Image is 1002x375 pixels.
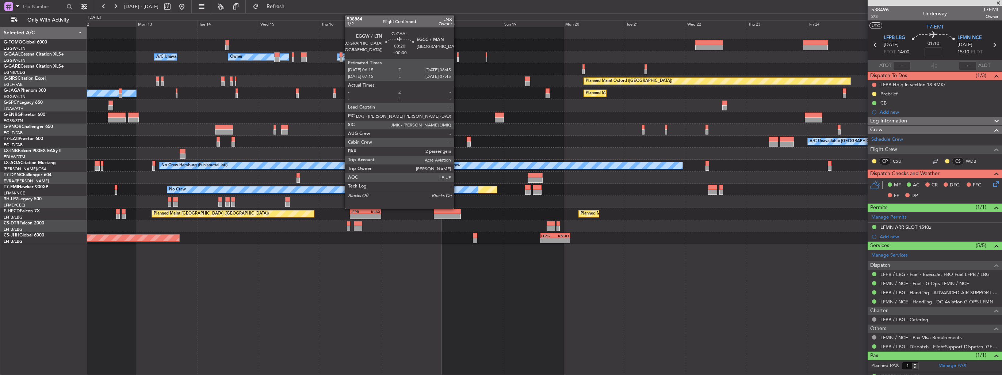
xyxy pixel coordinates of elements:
[4,209,20,213] span: F-HECD
[871,362,899,370] label: Planned PAX
[880,344,998,350] a: LFPB / LBG - Dispatch - FlightSupport Dispatch [GEOGRAPHIC_DATA]
[4,202,25,208] a: LFMD/CEQ
[976,242,986,249] span: (5/5)
[957,49,969,56] span: 15:10
[625,20,686,27] div: Tue 21
[230,52,242,62] div: Owner
[4,137,19,141] span: T7-LZZI
[4,173,20,177] span: T7-DYN
[4,221,19,226] span: CS-DTR
[923,10,947,18] div: Underway
[893,158,909,164] a: CSU
[966,158,982,164] a: WDB
[4,52,64,57] a: G-GAALCessna Citation XLS+
[4,113,45,117] a: G-ENRGPraetor 600
[870,352,878,360] span: Pax
[870,117,907,125] span: Leg Information
[686,20,747,27] div: Wed 22
[581,208,696,219] div: Planned Maint [GEOGRAPHIC_DATA] ([GEOGRAPHIC_DATA])
[4,113,21,117] span: G-ENRG
[978,62,990,69] span: ALDT
[381,20,442,27] div: Fri 17
[976,351,986,359] span: (1/1)
[879,62,891,69] span: ATOT
[154,208,269,219] div: Planned Maint [GEOGRAPHIC_DATA] ([GEOGRAPHIC_DATA])
[4,161,20,165] span: LX-AOA
[871,14,889,20] span: 2/3
[870,261,890,270] span: Dispatch
[810,136,928,147] div: A/C Unavailable [GEOGRAPHIC_DATA] ([GEOGRAPHIC_DATA])
[555,234,570,238] div: KNUQ
[169,184,186,195] div: No Crew
[4,70,26,75] a: EGNR/CEG
[870,126,883,134] span: Crew
[957,41,972,49] span: [DATE]
[4,149,18,153] span: LX-INB
[8,14,79,26] button: Only With Activity
[4,149,61,153] a: LX-INBFalcon 900EX EASy II
[4,82,23,87] a: EGLF/FAB
[808,20,869,27] div: Fri 24
[4,58,26,63] a: EGGW/LTN
[4,221,44,226] a: CS-DTRFalcon 2000
[444,160,460,171] div: No Crew
[161,160,227,171] div: No Crew Hamburg (Fuhlsbuttel Intl)
[871,6,889,14] span: 538496
[747,20,808,27] div: Thu 23
[913,182,919,189] span: AC
[869,22,882,29] button: UTC
[4,101,43,105] a: G-SPCYLegacy 650
[4,190,25,196] a: LFMN/NCE
[4,161,56,165] a: LX-AOACitation Mustang
[879,157,891,165] div: CP
[503,20,564,27] div: Sun 19
[976,72,986,79] span: (1/3)
[880,334,962,341] a: LFMN / NCE - Pax Visa Requirements
[4,209,40,213] a: F-HECDFalcon 7X
[4,118,23,124] a: EGSS/STN
[952,157,964,165] div: CS
[4,197,18,201] span: 9H-LPZ
[4,233,19,238] span: CS-JHH
[870,170,940,178] span: Dispatch Checks and Weather
[871,252,908,259] a: Manage Services
[898,49,909,56] span: 14:00
[541,234,555,238] div: LEZG
[928,40,939,48] span: 01:10
[4,88,46,93] a: G-JAGAPhenom 300
[880,100,887,106] div: CB
[950,182,961,189] span: DFC,
[19,18,77,23] span: Only With Activity
[976,203,986,211] span: (1/1)
[4,173,51,177] a: T7-DYNChallenger 604
[880,109,998,115] div: Add new
[4,76,18,81] span: G-SIRS
[926,23,943,31] span: T7-EMI
[884,49,896,56] span: ETOT
[4,52,20,57] span: G-GAAL
[870,204,887,212] span: Permits
[957,34,982,42] span: LFMN NCE
[4,40,47,45] a: G-FOMOGlobal 6000
[870,307,888,315] span: Charter
[880,234,998,240] div: Add new
[870,242,889,250] span: Services
[880,82,945,88] div: LFPB Hdlg in section 18 RMK/
[4,130,23,136] a: EGLF/FAB
[870,325,886,333] span: Others
[880,317,928,323] a: LFPB / LBG - Catering
[351,214,366,219] div: -
[4,76,46,81] a: G-SIRSCitation Excel
[870,72,907,80] span: Dispatch To-Dos
[880,224,931,230] div: LFMN ARR SLOT 1510z
[893,61,911,70] input: --:--
[871,136,903,143] a: Schedule Crew
[971,49,983,56] span: ELDT
[320,20,381,27] div: Thu 16
[880,280,969,287] a: LFMN / NCE - Fuel - G-Ops LFMN / NCE
[4,233,44,238] a: CS-JHHGlobal 6000
[541,238,555,243] div: -
[586,88,701,99] div: Planned Maint [GEOGRAPHIC_DATA] ([GEOGRAPHIC_DATA])
[4,197,42,201] a: 9H-LPZLegacy 500
[4,64,20,69] span: G-GARE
